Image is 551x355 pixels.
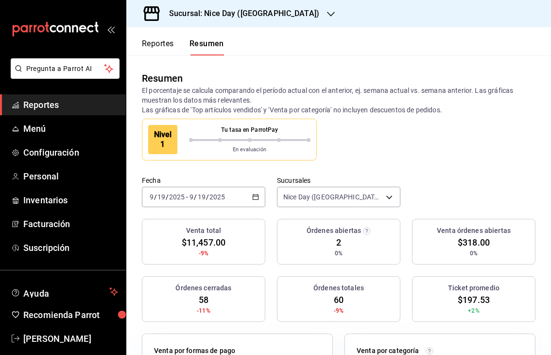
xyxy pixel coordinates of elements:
span: 58 [199,293,208,306]
h3: Órdenes abiertas [307,226,361,236]
h3: Ticket promedio [448,283,499,293]
input: -- [189,193,194,201]
h3: Órdenes totales [313,283,364,293]
h3: Sucursal: Nice Day ([GEOGRAPHIC_DATA]) [161,8,319,19]
span: / [194,193,197,201]
h3: Venta órdenes abiertas [437,226,511,236]
div: Nivel 1 [148,125,177,154]
span: +2% [468,306,479,315]
span: Ayuda [23,286,105,298]
span: Menú [23,122,118,135]
label: Sucursales [277,177,400,184]
span: Personal [23,170,118,183]
span: Suscripción [23,241,118,254]
button: open_drawer_menu [107,25,115,33]
span: -9% [334,306,344,315]
h3: Venta total [186,226,221,236]
span: Pregunta a Parrot AI [26,64,104,74]
span: 0% [335,249,343,258]
p: El porcentaje se calcula comparando el período actual con el anterior, ej. semana actual vs. sema... [142,86,535,115]
p: En evaluación [189,146,311,154]
label: Fecha [142,177,265,184]
span: $197.53 [458,293,490,306]
a: Pregunta a Parrot AI [7,71,120,81]
div: Resumen [142,71,183,86]
span: $318.00 [458,236,490,249]
h3: Órdenes cerradas [175,283,231,293]
span: -11% [197,306,210,315]
input: -- [157,193,166,201]
span: / [206,193,209,201]
span: Configuración [23,146,118,159]
button: Resumen [189,39,224,55]
input: ---- [209,193,225,201]
span: 2 [336,236,341,249]
span: Inventarios [23,194,118,207]
span: Nice Day ([GEOGRAPHIC_DATA]) [283,192,382,202]
span: -9% [199,249,208,258]
button: Reportes [142,39,174,55]
input: -- [197,193,206,201]
span: Facturación [23,217,118,231]
span: / [154,193,157,201]
input: -- [149,193,154,201]
span: Recomienda Parrot [23,308,118,321]
div: navigation tabs [142,39,224,55]
span: - [186,193,188,201]
span: 60 [334,293,344,306]
span: [PERSON_NAME] [23,332,118,345]
span: $11,457.00 [182,236,225,249]
button: Pregunta a Parrot AI [11,58,120,79]
input: ---- [169,193,185,201]
span: / [166,193,169,201]
p: Tu tasa en ParrotPay [189,125,311,134]
span: Reportes [23,98,118,111]
span: 0% [470,249,478,258]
